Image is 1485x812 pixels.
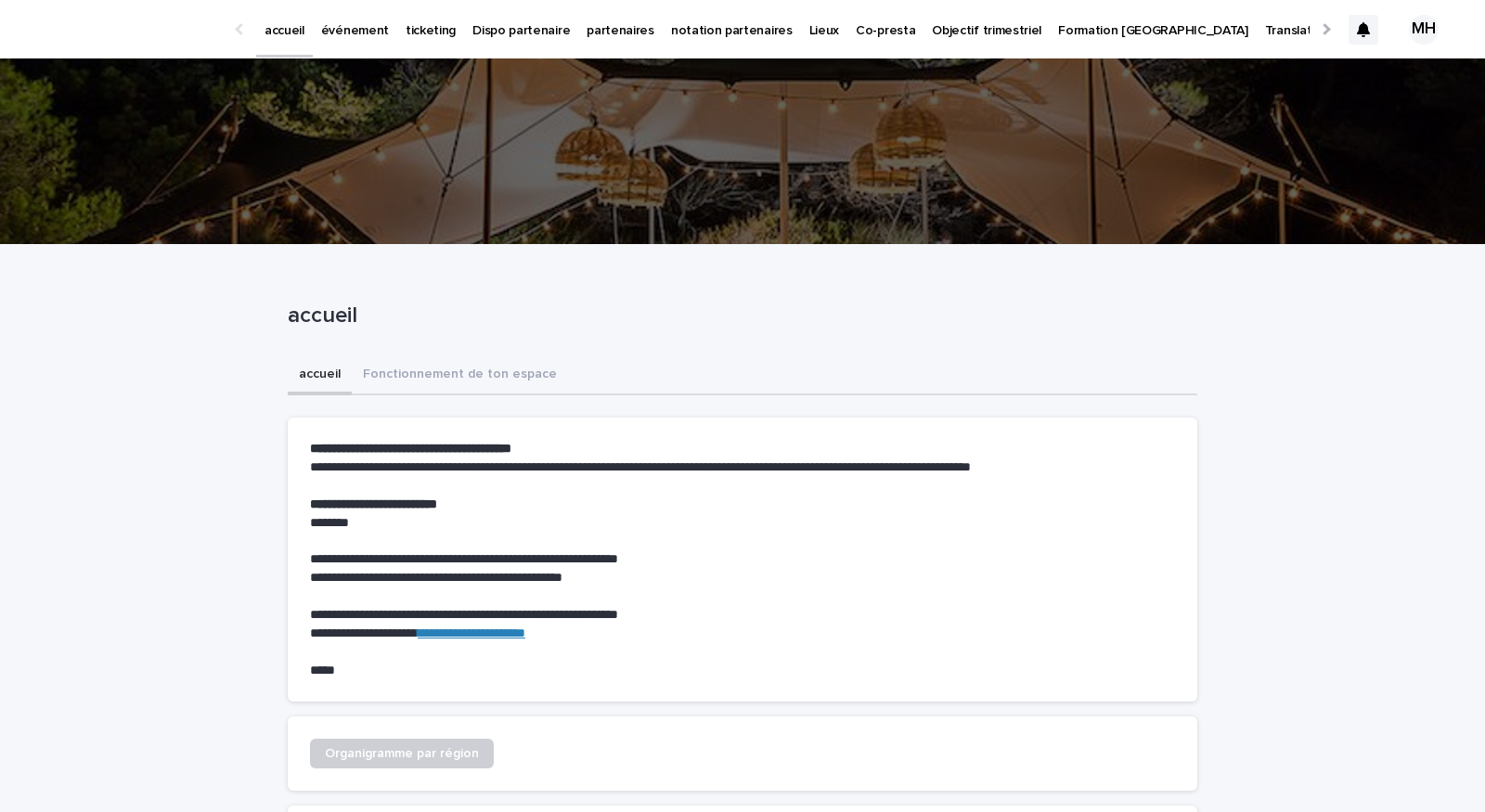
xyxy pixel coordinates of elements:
button: accueil [288,356,352,395]
span: Organigramme par région [325,747,479,760]
p: accueil [288,303,1190,329]
div: MH [1409,15,1439,45]
button: Fonctionnement de ton espace [352,356,568,395]
img: Ls34BcGeRexTGTNfXpUC [37,11,217,48]
a: Organigramme par région [310,739,494,768]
